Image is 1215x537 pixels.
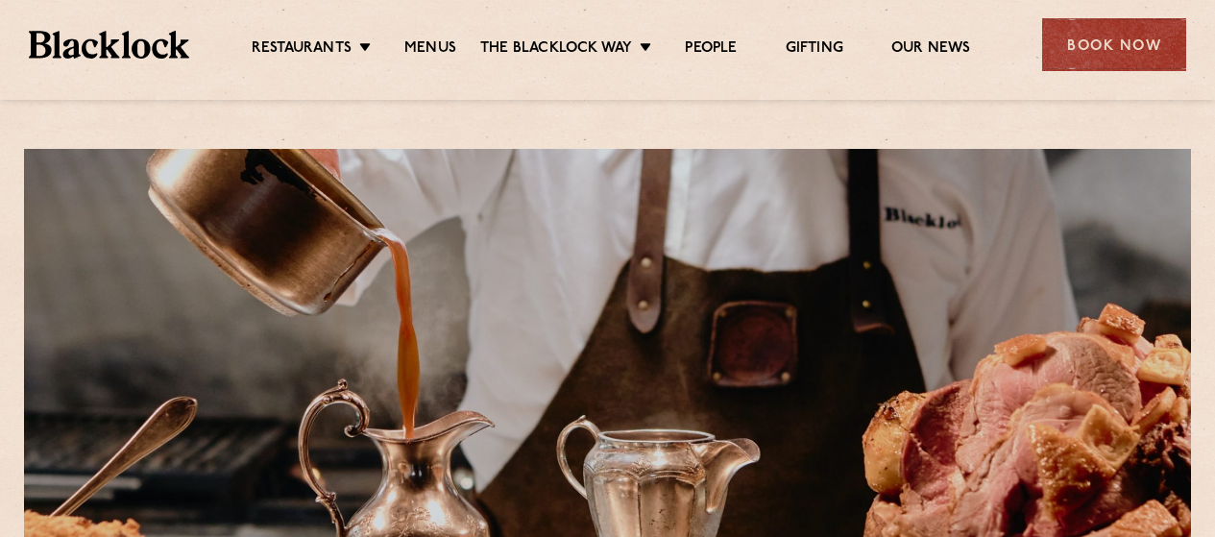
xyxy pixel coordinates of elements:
a: The Blacklock Way [480,39,632,61]
a: People [685,39,737,61]
a: Menus [404,39,456,61]
img: BL_Textured_Logo-footer-cropped.svg [29,31,189,58]
a: Restaurants [252,39,352,61]
div: Book Now [1042,18,1186,71]
a: Gifting [786,39,843,61]
a: Our News [891,39,971,61]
